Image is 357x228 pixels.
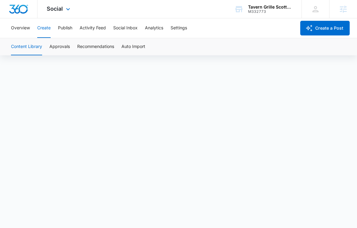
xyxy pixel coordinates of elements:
[11,18,30,38] button: Overview
[171,18,187,38] button: Settings
[77,38,114,55] button: Recommendations
[248,9,293,14] div: account id
[37,18,51,38] button: Create
[80,18,106,38] button: Activity Feed
[49,38,70,55] button: Approvals
[58,18,72,38] button: Publish
[248,5,293,9] div: account name
[47,6,63,12] span: Social
[300,21,350,35] button: Create a Post
[113,18,138,38] button: Social Inbox
[121,38,145,55] button: Auto Import
[145,18,163,38] button: Analytics
[11,38,42,55] button: Content Library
